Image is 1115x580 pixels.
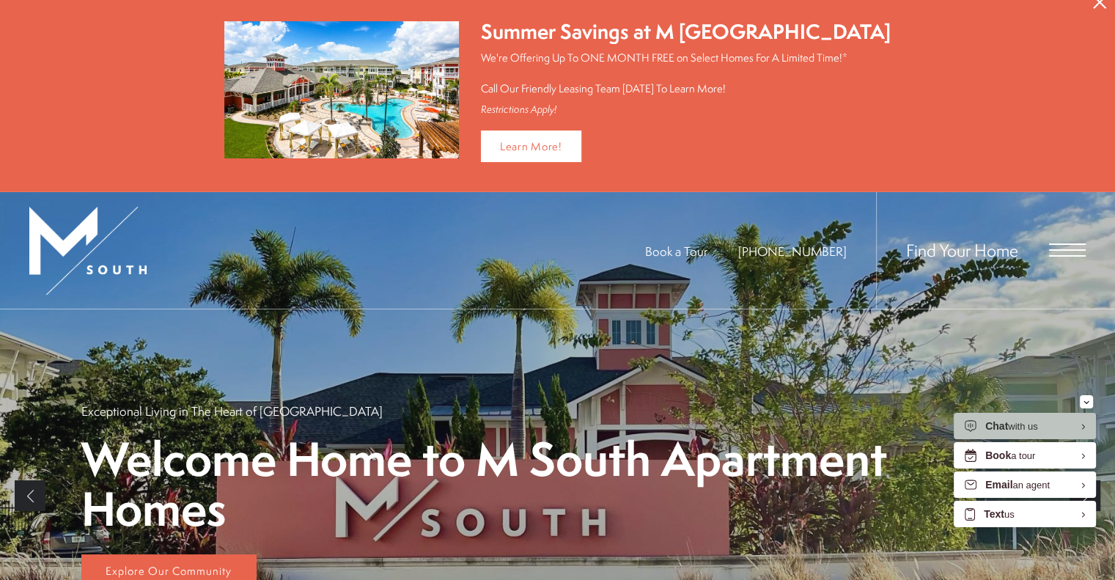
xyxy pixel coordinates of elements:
a: Call Us at 813-570-8014 [738,243,847,260]
div: Restrictions Apply! [481,103,891,116]
span: Explore Our Community [106,563,232,579]
a: Book a Tour [645,243,707,260]
button: Open Menu [1049,243,1086,257]
p: We're Offering Up To ONE MONTH FREE on Select Homes For A Limited Time!* Call Our Friendly Leasin... [481,50,891,96]
a: Find Your Home [906,238,1018,262]
img: Summer Savings at M South Apartments [224,21,459,158]
p: Exceptional Living in The Heart of [GEOGRAPHIC_DATA] [81,403,383,419]
a: Learn More! [481,131,581,162]
span: [PHONE_NUMBER] [738,243,847,260]
img: MSouth [29,207,147,295]
div: Summer Savings at M [GEOGRAPHIC_DATA] [481,18,891,46]
p: Welcome Home to M South Apartment Homes [81,434,1034,534]
a: Previous [15,480,45,511]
